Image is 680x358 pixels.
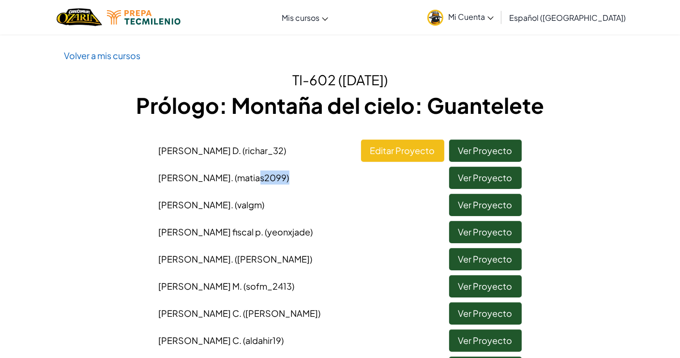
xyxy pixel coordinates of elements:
[159,172,289,183] span: [PERSON_NAME]
[159,253,313,265] span: [PERSON_NAME]
[282,13,319,23] span: Mis cursos
[449,248,522,270] a: Ver Proyecto
[240,280,295,292] span: . (sofm_2413)
[240,335,284,346] span: . (aldahir19)
[240,308,321,319] span: . ([PERSON_NAME])
[159,145,287,156] span: [PERSON_NAME] D
[239,145,287,156] span: . (richar_32)
[64,70,616,90] h2: TI-602 ([DATE])
[423,2,499,32] a: Mi Cuenta
[509,13,626,23] span: Español ([GEOGRAPHIC_DATA])
[159,335,284,346] span: [PERSON_NAME] C
[231,199,265,210] span: . (valgm)
[361,140,444,162] a: Editar Proyecto
[231,172,289,183] span: . (matias2099)
[449,275,522,297] a: Ver Proyecto
[159,226,313,237] span: [PERSON_NAME] fiscal p
[449,329,522,352] a: Ver Proyecto
[159,280,295,292] span: [PERSON_NAME] M
[449,167,522,189] a: Ver Proyecto
[159,308,321,319] span: [PERSON_NAME] C
[261,226,313,237] span: . (yeonxjade)
[448,12,494,22] span: Mi Cuenta
[231,253,313,265] span: . ([PERSON_NAME])
[57,7,102,27] img: Home
[449,140,522,162] a: Ver Proyecto
[449,221,522,243] a: Ver Proyecto
[277,4,333,31] a: Mis cursos
[107,10,181,25] img: Tecmilenio logo
[504,4,631,31] a: Español ([GEOGRAPHIC_DATA])
[64,50,141,61] a: Volver a mis cursos
[449,302,522,325] a: Ver Proyecto
[64,90,616,120] h1: Prólogo: Montaña del cielo: Guantelete
[449,194,522,216] a: Ver Proyecto
[427,10,443,26] img: avatar
[159,199,265,210] span: [PERSON_NAME]
[57,7,102,27] a: Ozaria by CodeCombat logo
